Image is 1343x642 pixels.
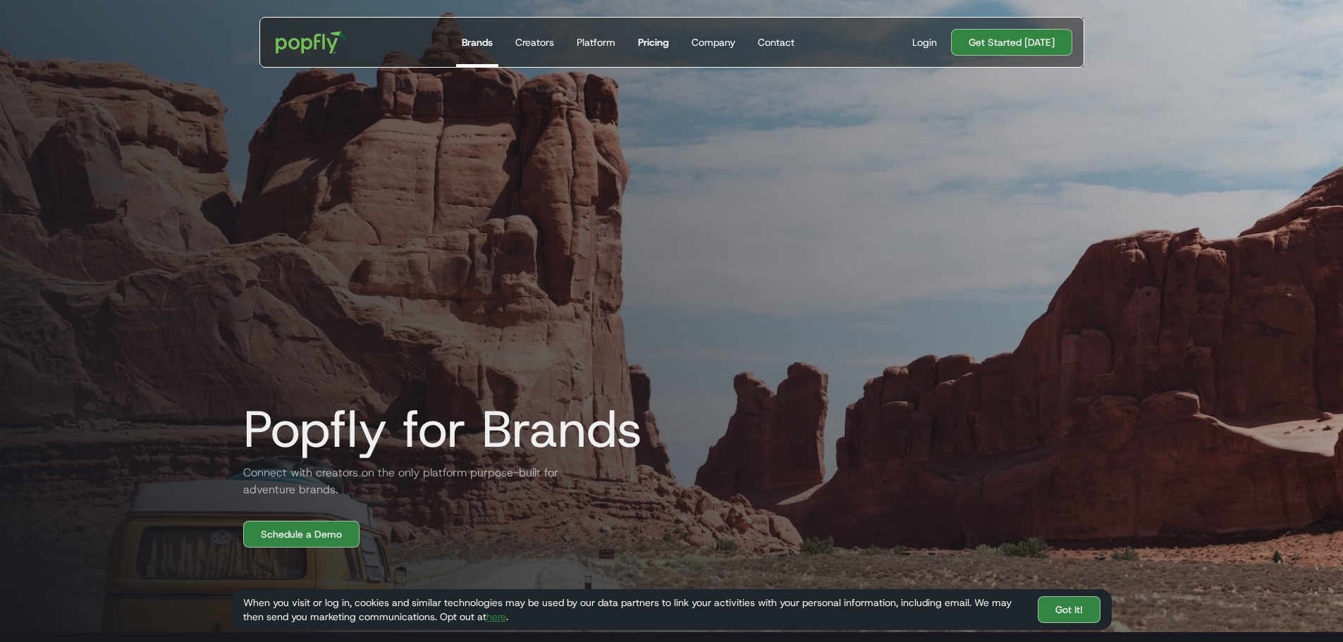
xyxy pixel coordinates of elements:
[752,18,800,67] a: Contact
[243,595,1026,624] div: When you visit or log in, cookies and similar technologies may be used by our data partners to li...
[1038,596,1100,623] a: Got It!
[638,35,669,49] div: Pricing
[692,35,735,49] div: Company
[232,464,570,498] h2: Connect with creators on the only platform purpose-built for adventure brands.
[266,21,357,63] a: home
[577,35,615,49] div: Platform
[632,18,675,67] a: Pricing
[456,18,498,67] a: Brands
[758,35,795,49] div: Contact
[486,610,506,623] a: here
[951,29,1072,56] a: Get Started [DATE]
[462,35,493,49] div: Brands
[510,18,560,67] a: Creators
[912,35,937,49] div: Login
[686,18,741,67] a: Company
[243,521,360,548] a: Schedule a Demo
[907,35,943,49] a: Login
[232,401,642,457] h1: Popfly for Brands
[571,18,621,67] a: Platform
[515,35,554,49] div: Creators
